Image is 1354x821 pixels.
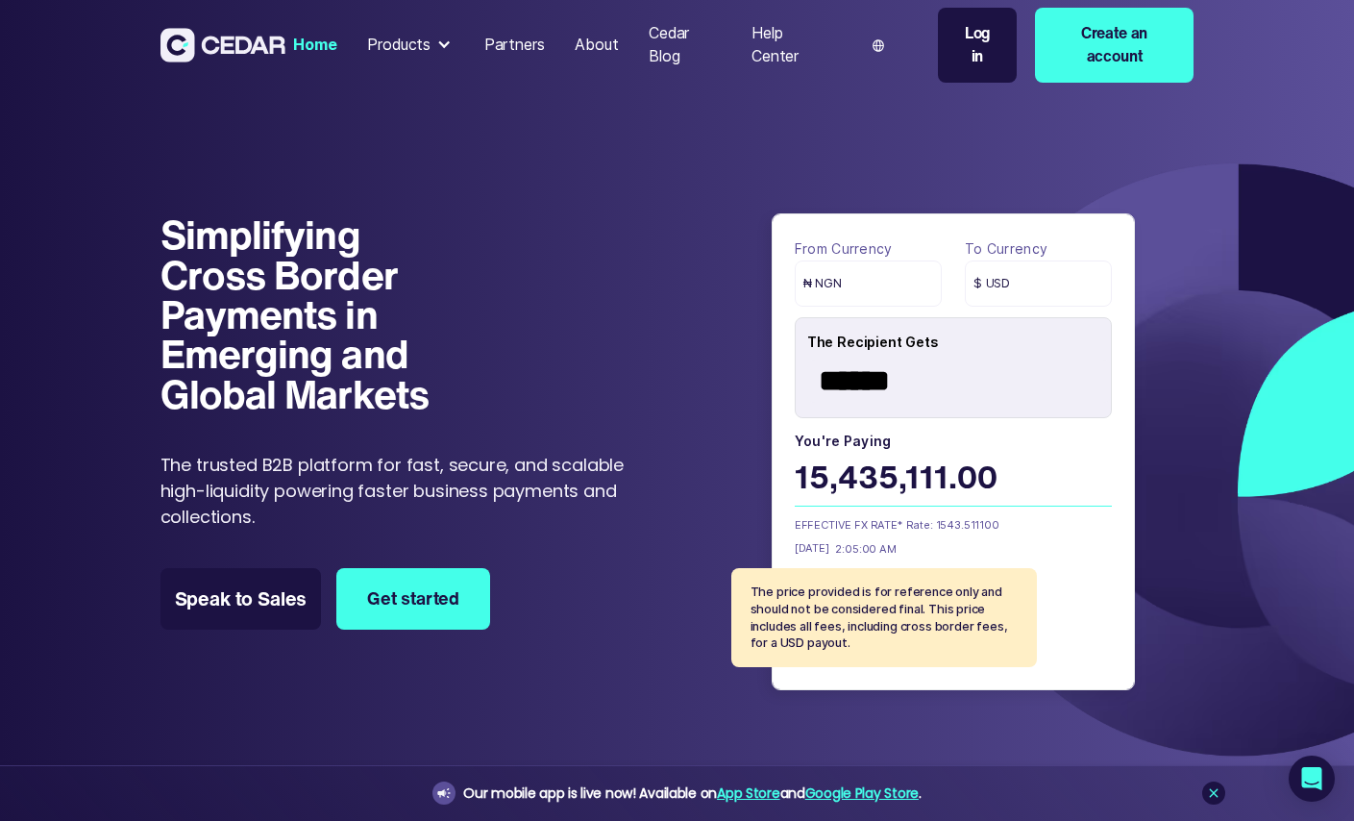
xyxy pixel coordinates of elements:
h1: Simplifying Cross Border Payments in Emerging and Global Markets [160,214,446,413]
span: ₦ NGN [803,274,842,292]
a: Home [285,24,344,66]
a: Google Play Store [805,784,919,803]
label: From currency [795,236,942,261]
span: $ USD [973,274,1010,292]
div: Cedar Blog [649,22,721,68]
label: To currency [965,236,1112,261]
div: The Recipient Gets [807,324,1112,361]
div: 15,435,111.00 [795,455,1112,505]
p: The trusted B2B platform for fast, secure, and scalable high-liquidity powering faster business p... [160,452,636,530]
div: Products [367,34,431,57]
label: You're paying [795,429,1112,453]
div: Home [293,34,336,57]
p: The price provided is for reference only and should not be considered final. This price includes ... [751,584,1018,652]
a: Cedar Blog [641,12,728,78]
div: Our mobile app is live now! Available on and . [463,782,921,806]
div: Products [359,26,460,64]
a: Create an account [1035,8,1194,83]
a: Partners [477,24,553,66]
div: About [575,34,618,57]
div: Rate: 1543.511100 [906,517,1049,535]
form: payField [795,236,1112,610]
div: Help Center [751,22,830,68]
a: Speak to Sales [160,568,322,630]
div: Log in [957,22,997,68]
a: About [567,24,626,66]
img: announcement [436,785,452,801]
a: App Store [717,784,779,803]
div: EFFECTIVE FX RATE* [795,517,906,533]
a: Get started [336,568,490,630]
div: [DATE] [795,541,829,557]
div: 2:05:00 AM [829,541,897,557]
div: Open Intercom Messenger [1289,756,1335,802]
div: Partners [484,34,545,57]
a: Log in [938,8,1016,83]
a: Help Center [744,12,838,78]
